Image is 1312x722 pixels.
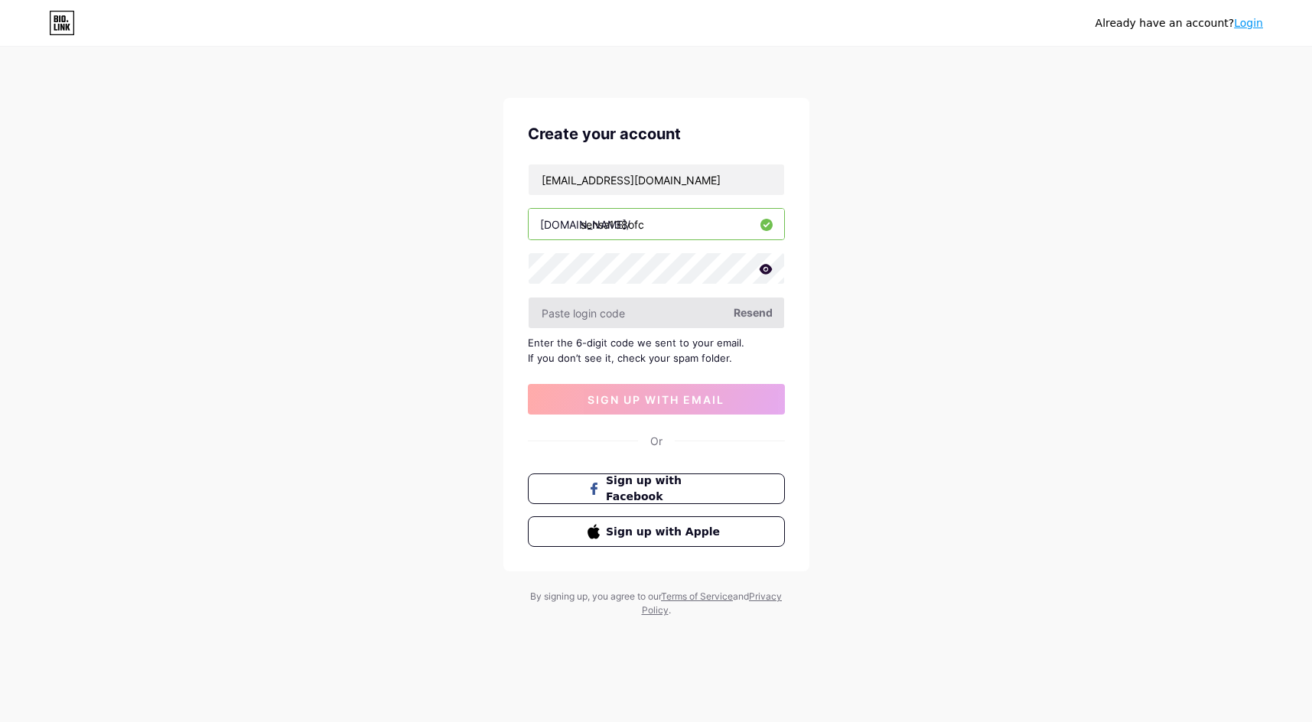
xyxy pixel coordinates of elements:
div: [DOMAIN_NAME]/ [540,216,630,233]
div: Create your account [528,122,785,145]
button: Sign up with Facebook [528,473,785,504]
button: sign up with email [528,384,785,415]
span: Resend [734,304,773,320]
a: Terms of Service [661,590,733,602]
div: Or [650,433,663,449]
span: sign up with email [588,393,724,406]
button: Sign up with Apple [528,516,785,547]
div: By signing up, you agree to our and . [526,590,786,617]
span: Sign up with Apple [606,524,724,540]
a: Login [1234,17,1263,29]
div: Already have an account? [1096,15,1263,31]
input: username [529,209,784,239]
span: Sign up with Facebook [606,473,724,505]
input: Paste login code [529,298,784,328]
input: Email [529,164,784,195]
div: Enter the 6-digit code we sent to your email. If you don’t see it, check your spam folder. [528,335,785,366]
